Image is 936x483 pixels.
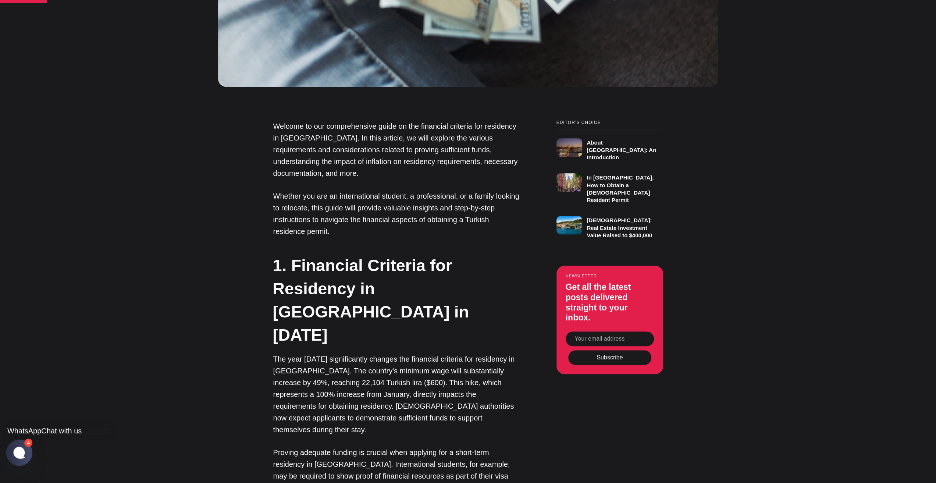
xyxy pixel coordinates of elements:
a: WhatsApp [7,427,41,435]
a: [DEMOGRAPHIC_DATA]: Real Estate Investment Value Raised to $400,000 [556,211,663,239]
p: Whether you are an international student, a professional, or a family looking to relocate, this g... [273,190,520,237]
h3: Get all the latest posts delivered straight to your inbox. [566,282,654,323]
small: Newsletter [566,274,654,278]
strong: 1. Financial Criteria for Residency in [GEOGRAPHIC_DATA] in [DATE] [273,256,469,344]
h3: [DEMOGRAPHIC_DATA]: Real Estate Investment Value Raised to $400,000 [587,217,652,238]
a: In [GEOGRAPHIC_DATA], How to Obtain a [DEMOGRAPHIC_DATA] Resident Permit [556,168,663,204]
jdiv: Chat with us [41,427,82,435]
h3: In [GEOGRAPHIC_DATA], How to Obtain a [DEMOGRAPHIC_DATA] Resident Permit [587,174,654,203]
small: Editor’s Choice [556,120,663,125]
a: About [GEOGRAPHIC_DATA]: An Introduction [556,130,663,161]
h3: About [GEOGRAPHIC_DATA]: An Introduction [587,139,656,161]
p: The year [DATE] significantly changes the financial criteria for residency in [GEOGRAPHIC_DATA]. ... [273,353,520,436]
input: Your email address [566,331,654,346]
button: Subscribe [568,350,651,365]
p: Welcome to our comprehensive guide on the financial criteria for residency in [GEOGRAPHIC_DATA]. ... [273,120,520,179]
